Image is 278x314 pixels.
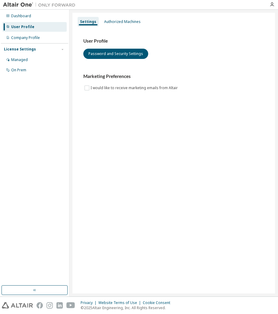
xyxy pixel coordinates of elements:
[11,35,40,40] div: Company Profile
[37,302,43,309] img: facebook.svg
[11,14,31,18] div: Dashboard
[81,300,98,305] div: Privacy
[98,300,143,305] div: Website Terms of Use
[91,84,179,92] label: I would like to receive marketing emails from Altair
[66,302,75,309] img: youtube.svg
[11,24,34,29] div: User Profile
[11,68,26,73] div: On Prem
[2,302,33,309] img: altair_logo.svg
[83,49,148,59] button: Password and Security Settings
[11,57,28,62] div: Managed
[56,302,63,309] img: linkedin.svg
[83,38,264,44] h3: User Profile
[46,302,53,309] img: instagram.svg
[143,300,174,305] div: Cookie Consent
[104,19,141,24] div: Authorized Machines
[3,2,78,8] img: Altair One
[83,73,264,79] h3: Marketing Preferences
[80,19,96,24] div: Settings
[81,305,174,310] p: © 2025 Altair Engineering, Inc. All Rights Reserved.
[4,47,36,52] div: License Settings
